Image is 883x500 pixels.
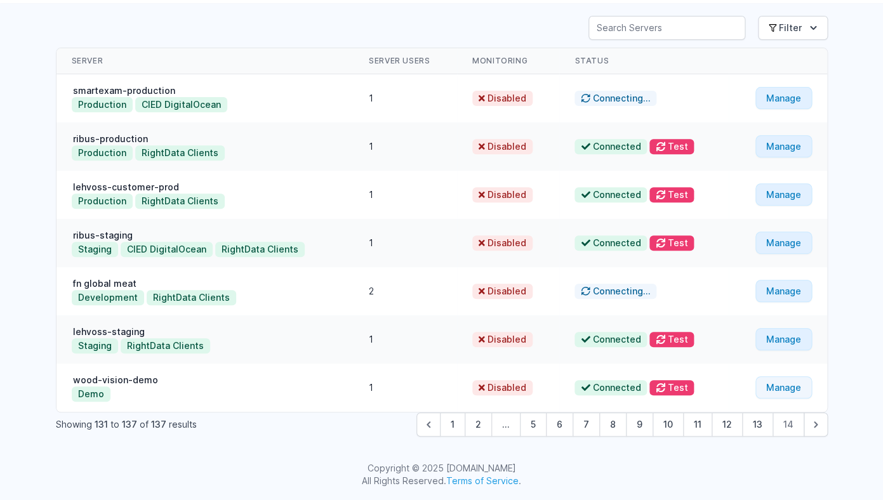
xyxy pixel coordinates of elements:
[354,219,457,267] td: 1
[72,242,118,257] button: Staging
[574,380,647,395] span: Connected
[135,97,227,112] button: CIED DigitalOcean
[755,232,812,254] a: Manage
[72,338,118,353] button: Staging
[472,139,533,154] span: Disabled
[559,48,728,74] th: Status
[72,133,149,144] a: ribus-production
[215,242,305,257] button: RightData Clients
[574,235,647,251] span: Connected
[121,338,210,353] button: RightData Clients
[457,48,559,74] th: Monitoring
[354,122,457,171] td: 1
[574,187,647,202] span: Connected
[599,412,627,437] button: Go to page 8
[712,412,743,437] button: Go to page 12
[56,412,828,437] nav: Pagination Navigation
[472,235,533,251] span: Disabled
[354,48,457,74] th: Server Users
[574,139,647,154] span: Connected
[72,290,144,305] button: Development
[546,412,573,437] button: Go to page 6
[755,135,812,157] a: Manage
[72,194,133,209] button: Production
[626,412,653,437] button: Go to page 9
[135,194,225,209] button: RightData Clients
[72,278,138,289] a: fn global meat
[520,412,547,437] button: Go to page 5
[574,332,647,347] span: Connected
[95,419,108,430] span: 131
[649,187,694,202] button: Test
[354,267,457,315] td: 2
[354,315,457,364] td: 1
[135,145,225,161] button: RightData Clients
[653,412,684,437] button: Go to page 10
[573,412,600,437] button: Go to page 7
[72,326,146,337] a: lehvoss-staging
[472,187,533,202] span: Disabled
[574,91,656,106] span: Connecting...
[354,74,457,123] td: 1
[72,97,133,112] button: Production
[472,284,533,299] span: Disabled
[440,412,465,437] button: Go to page 1
[755,280,812,302] a: Manage
[742,412,773,437] button: Go to page 13
[354,171,457,219] td: 1
[147,290,236,305] button: RightData Clients
[758,16,828,40] button: Filter
[472,91,533,106] span: Disabled
[140,419,149,430] span: of
[465,412,492,437] button: Go to page 2
[72,230,134,240] a: ribus-staging
[56,419,92,430] span: Showing
[122,419,137,430] span: 137
[683,412,712,437] button: Go to page 11
[416,412,441,437] button: &laquo; Previous
[446,475,519,486] a: Terms of Service
[72,386,110,402] button: Demo
[649,139,694,154] button: Test
[588,16,745,40] input: Search Servers
[773,412,804,437] span: 14
[755,328,812,350] a: Manage
[755,376,812,398] a: Manage
[649,332,694,347] button: Test
[472,332,533,347] span: Disabled
[491,412,521,437] span: ...
[472,380,533,395] span: Disabled
[354,364,457,412] td: 1
[755,183,812,206] a: Manage
[169,419,197,430] span: results
[56,48,354,74] th: Server
[755,87,812,109] a: Manage
[649,235,694,251] button: Test
[72,85,176,96] a: smartexam-production
[574,284,656,299] span: Connecting...
[72,145,133,161] button: Production
[121,242,213,257] button: CIED DigitalOcean
[72,374,159,385] a: wood-vision-demo
[110,419,119,430] span: to
[151,419,166,430] span: 137
[649,380,694,395] button: Test
[804,421,828,433] span: Next &raquo;
[72,181,180,192] a: lehvoss-customer-prod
